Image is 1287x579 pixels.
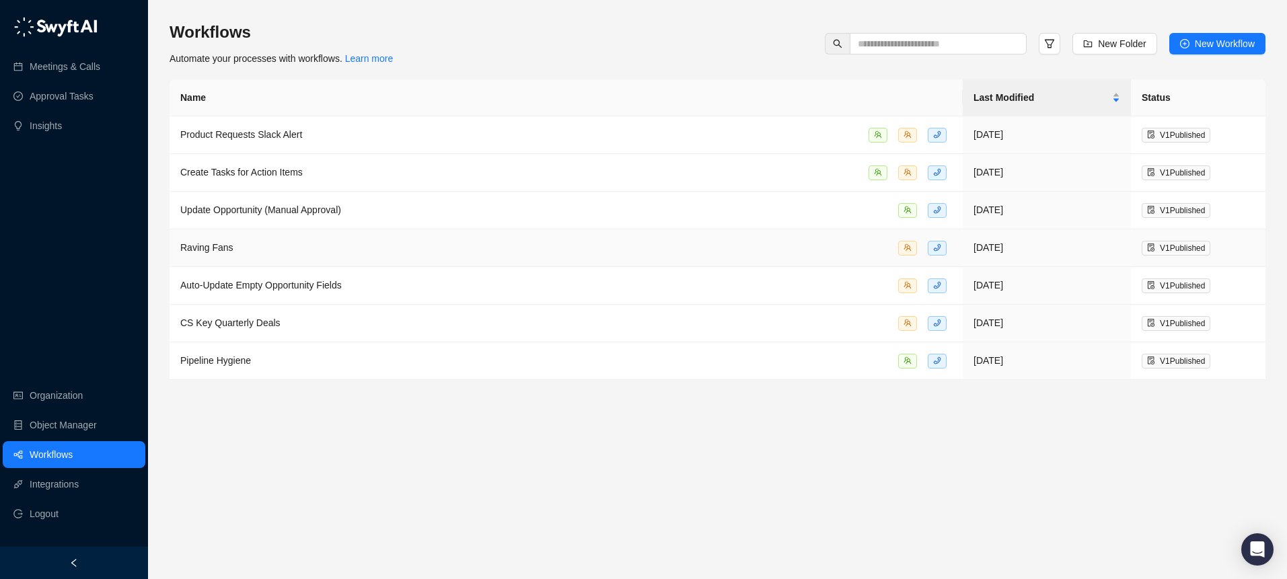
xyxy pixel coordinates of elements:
[933,130,941,139] span: phone
[1160,206,1205,215] span: V 1 Published
[963,267,1131,305] td: [DATE]
[1131,79,1265,116] th: Status
[933,356,941,364] span: phone
[933,281,941,289] span: phone
[30,471,79,498] a: Integrations
[30,382,83,409] a: Organization
[180,129,302,140] span: Product Requests Slack Alert
[904,206,912,214] span: team
[833,39,842,48] span: search
[1147,206,1155,214] span: file-done
[933,243,941,252] span: phone
[904,168,912,176] span: team
[1160,130,1205,140] span: V 1 Published
[1160,281,1205,291] span: V 1 Published
[1083,39,1093,48] span: folder-add
[1160,243,1205,253] span: V 1 Published
[30,500,59,527] span: Logout
[963,116,1131,154] td: [DATE]
[30,83,94,110] a: Approval Tasks
[1241,533,1274,566] div: Open Intercom Messenger
[1169,33,1265,54] button: New Workflow
[933,319,941,327] span: phone
[345,53,394,64] a: Learn more
[963,342,1131,380] td: [DATE]
[904,319,912,327] span: team
[1147,356,1155,364] span: file-done
[170,79,963,116] th: Name
[963,192,1131,229] td: [DATE]
[180,242,233,253] span: Raving Fans
[904,281,912,289] span: team
[170,22,393,43] h3: Workflows
[170,53,393,64] span: Automate your processes with workflows.
[13,509,23,518] span: logout
[933,168,941,176] span: phone
[1098,36,1146,51] span: New Folder
[13,17,98,37] img: logo-05li4sbe.png
[904,356,912,364] span: team
[30,112,62,139] a: Insights
[874,130,882,139] span: team
[1147,168,1155,176] span: file-done
[1147,281,1155,289] span: file-done
[30,441,73,468] a: Workflows
[30,53,100,80] a: Meetings & Calls
[973,90,1109,105] span: Last Modified
[1160,356,1205,366] span: V 1 Published
[963,229,1131,267] td: [DATE]
[180,355,251,366] span: Pipeline Hygiene
[1072,33,1157,54] button: New Folder
[69,558,79,568] span: left
[933,206,941,214] span: phone
[1160,319,1205,328] span: V 1 Published
[963,154,1131,192] td: [DATE]
[180,280,342,291] span: Auto-Update Empty Opportunity Fields
[180,204,341,215] span: Update Opportunity (Manual Approval)
[1044,38,1055,49] span: filter
[1147,130,1155,139] span: file-done
[1160,168,1205,178] span: V 1 Published
[1147,243,1155,252] span: file-done
[180,317,281,328] span: CS Key Quarterly Deals
[30,412,97,438] a: Object Manager
[904,130,912,139] span: team
[180,167,303,178] span: Create Tasks for Action Items
[874,168,882,176] span: team
[1195,36,1255,51] span: New Workflow
[1147,319,1155,327] span: file-done
[904,243,912,252] span: team
[963,305,1131,342] td: [DATE]
[1180,39,1189,48] span: plus-circle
